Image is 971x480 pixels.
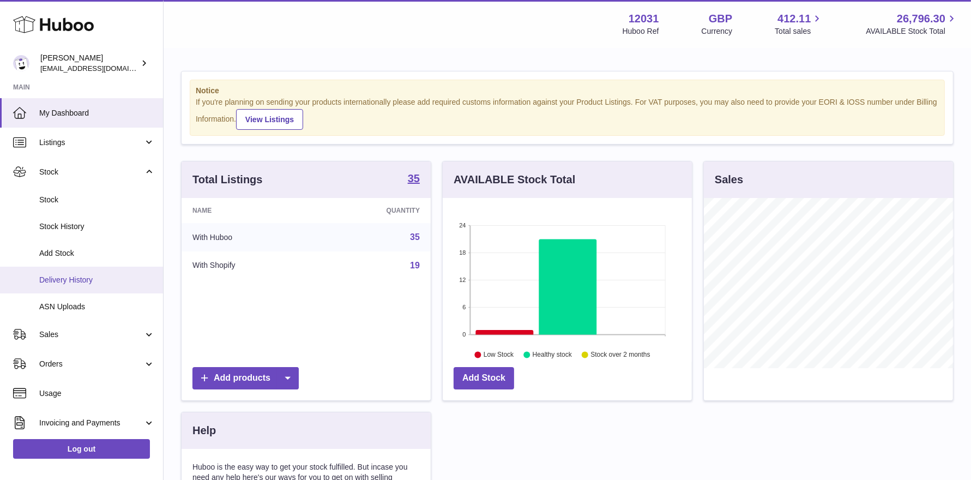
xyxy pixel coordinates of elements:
[410,232,420,242] a: 35
[39,221,155,232] span: Stock History
[454,367,514,389] a: Add Stock
[702,26,733,37] div: Currency
[236,109,303,130] a: View Listings
[40,53,138,74] div: [PERSON_NAME]
[590,351,650,358] text: Stock over 2 months
[709,11,732,26] strong: GBP
[866,26,958,37] span: AVAILABLE Stock Total
[410,261,420,270] a: 19
[533,351,572,358] text: Healthy stock
[39,329,143,340] span: Sales
[897,11,945,26] span: 26,796.30
[39,195,155,205] span: Stock
[192,367,299,389] a: Add products
[408,173,420,184] strong: 35
[192,172,263,187] h3: Total Listings
[39,418,143,428] span: Invoicing and Payments
[196,86,939,96] strong: Notice
[39,137,143,148] span: Listings
[629,11,659,26] strong: 12031
[777,11,811,26] span: 412.11
[182,198,316,223] th: Name
[454,172,575,187] h3: AVAILABLE Stock Total
[459,277,466,283] text: 12
[316,198,431,223] th: Quantity
[484,351,514,358] text: Low Stock
[459,249,466,256] text: 18
[39,108,155,118] span: My Dashboard
[39,167,143,177] span: Stock
[462,331,466,338] text: 0
[866,11,958,37] a: 26,796.30 AVAILABLE Stock Total
[40,64,160,73] span: [EMAIL_ADDRESS][DOMAIN_NAME]
[39,275,155,285] span: Delivery History
[182,251,316,280] td: With Shopify
[462,304,466,310] text: 6
[39,302,155,312] span: ASN Uploads
[39,359,143,369] span: Orders
[13,55,29,71] img: admin@makewellforyou.com
[459,222,466,229] text: 24
[408,173,420,186] a: 35
[192,423,216,438] h3: Help
[623,26,659,37] div: Huboo Ref
[39,388,155,399] span: Usage
[715,172,743,187] h3: Sales
[182,223,316,251] td: With Huboo
[196,97,939,130] div: If you're planning on sending your products internationally please add required customs informati...
[39,248,155,259] span: Add Stock
[775,11,823,37] a: 412.11 Total sales
[13,439,150,459] a: Log out
[775,26,823,37] span: Total sales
